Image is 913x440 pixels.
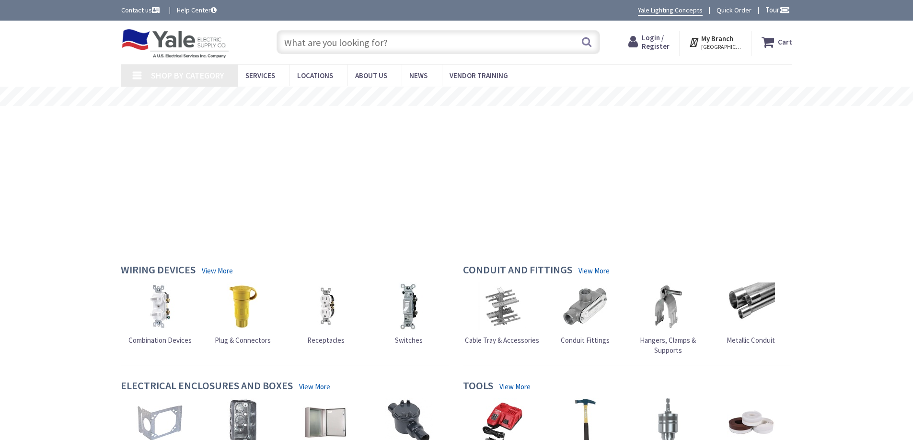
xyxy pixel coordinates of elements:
a: Combination Devices Combination Devices [128,282,192,345]
span: News [409,71,428,80]
img: Cable Tray & Accessories [478,282,526,330]
span: Hangers, Clamps & Supports [640,336,696,355]
span: Services [245,71,275,80]
span: Conduit Fittings [561,336,610,345]
img: Metallic Conduit [727,282,775,330]
span: Metallic Conduit [727,336,775,345]
span: Locations [297,71,333,80]
a: Cart [762,34,792,51]
img: Switches [385,282,433,330]
span: Login / Register [642,33,670,51]
input: What are you looking for? [277,30,600,54]
span: Plug & Connectors [215,336,271,345]
img: Yale Electric Supply Co. [121,29,230,58]
h4: Wiring Devices [121,264,196,278]
a: Hangers, Clamps & Supports Hangers, Clamps & Supports [629,282,707,356]
span: Tour [765,5,790,14]
a: Metallic Conduit Metallic Conduit [727,282,775,345]
span: [GEOGRAPHIC_DATA], [GEOGRAPHIC_DATA] [701,43,742,51]
a: Yale Lighting Concepts [638,5,703,16]
div: My Branch [GEOGRAPHIC_DATA], [GEOGRAPHIC_DATA] [689,34,742,51]
img: Hangers, Clamps & Supports [644,282,692,330]
img: Receptacles [302,282,350,330]
a: Conduit Fittings Conduit Fittings [561,282,610,345]
img: Conduit Fittings [561,282,609,330]
h4: Conduit and Fittings [463,264,572,278]
h4: Electrical Enclosures and Boxes [121,380,293,394]
a: Receptacles Receptacles [302,282,350,345]
a: View More [578,266,610,276]
span: Vendor Training [450,71,508,80]
img: Plug & Connectors [219,282,267,330]
a: View More [299,382,330,392]
span: Receptacles [307,336,345,345]
a: Cable Tray & Accessories Cable Tray & Accessories [465,282,539,345]
a: View More [202,266,233,276]
a: Login / Register [628,34,670,51]
img: Combination Devices [136,282,184,330]
strong: Cart [778,34,792,51]
strong: My Branch [701,34,733,43]
span: Cable Tray & Accessories [465,336,539,345]
a: Switches Switches [385,282,433,345]
span: Shop By Category [151,70,224,81]
span: About Us [355,71,387,80]
a: Quick Order [717,5,751,15]
a: Contact us [121,5,162,15]
span: Switches [395,336,423,345]
a: Help Center [177,5,217,15]
a: View More [499,382,531,392]
span: Combination Devices [128,336,192,345]
h4: Tools [463,380,493,394]
a: Plug & Connectors Plug & Connectors [215,282,271,345]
